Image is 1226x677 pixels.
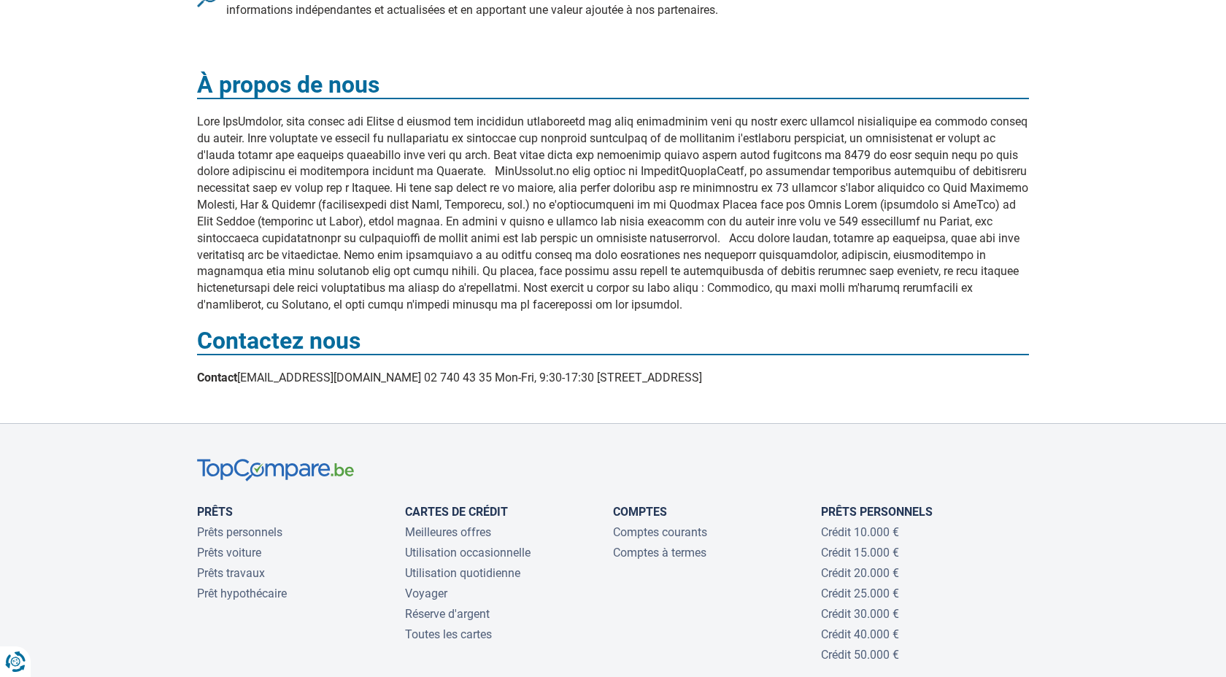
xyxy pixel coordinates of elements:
[197,546,261,560] a: Prêts voiture
[197,566,265,580] a: Prêts travaux
[821,505,933,519] a: Prêts personnels
[197,459,354,481] img: TopCompare
[821,525,899,539] a: Crédit 10.000 €
[821,627,899,641] a: Crédit 40.000 €
[405,525,491,539] a: Meilleures offres
[405,607,490,621] a: Réserve d'argent
[613,546,706,560] a: Comptes à termes
[821,607,899,621] a: Crédit 30.000 €
[197,328,1029,355] h3: Contactez nous
[613,505,667,519] a: Comptes
[197,371,237,384] b: Contact
[821,566,899,580] a: Crédit 20.000 €
[821,587,899,600] a: Crédit 25.000 €
[405,546,531,560] a: Utilisation occasionnelle
[405,505,508,519] a: Cartes de Crédit
[197,72,1029,99] h3: À propos de nous
[197,587,287,600] a: Prêt hypothécaire
[197,505,233,519] a: Prêts
[821,546,899,560] a: Crédit 15.000 €
[613,525,707,539] a: Comptes courants
[405,627,492,641] a: Toutes les cartes
[821,648,899,662] a: Crédit 50.000 €
[197,525,282,539] a: Prêts personnels
[405,566,520,580] a: Utilisation quotidienne
[405,587,447,600] a: Voyager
